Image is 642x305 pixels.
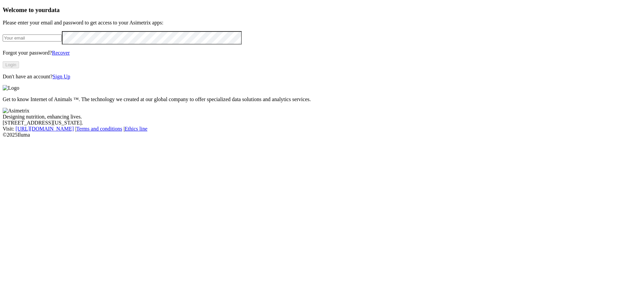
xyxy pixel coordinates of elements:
[3,85,19,91] img: Logo
[3,132,639,138] div: © 2025 Iluma
[16,126,74,132] a: [URL][DOMAIN_NAME]
[3,114,639,120] div: Designing nutrition, enhancing lives.
[3,108,29,114] img: Asimetrix
[3,20,639,26] p: Please enter your email and password to get access to your Asimetrix apps:
[3,96,639,102] p: Get to know Internet of Animals ™. The technology we created at our global company to offer speci...
[3,74,639,80] p: Don't have an account?
[3,61,19,68] button: Login
[48,6,60,13] span: data
[76,126,122,132] a: Terms and conditions
[3,120,639,126] div: [STREET_ADDRESS][US_STATE].
[3,50,639,56] p: Forgot your password?
[3,6,639,14] h3: Welcome to your
[3,126,639,132] div: Visit : | |
[3,34,62,42] input: Your email
[125,126,147,132] a: Ethics line
[52,74,70,79] a: Sign Up
[52,50,70,56] a: Recover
